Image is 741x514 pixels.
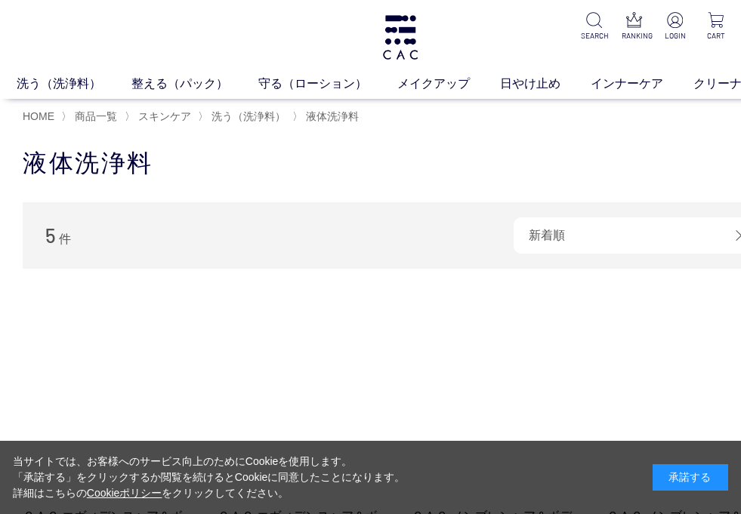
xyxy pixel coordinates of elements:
[208,110,286,122] a: 洗う（洗浄料）
[211,110,286,122] span: 洗う（洗浄料）
[17,75,131,93] a: 洗う（洗浄料）
[125,109,195,124] li: 〉
[138,110,191,122] span: スキンケア
[622,12,648,42] a: RANKING
[500,75,591,93] a: 日やけ止め
[622,30,648,42] p: RANKING
[87,487,162,499] a: Cookieポリシー
[702,12,729,42] a: CART
[61,109,121,124] li: 〉
[135,110,191,122] a: スキンケア
[306,110,359,122] span: 液体洗浄料
[662,12,689,42] a: LOGIN
[702,30,729,42] p: CART
[218,299,390,471] a: ＣＡＣ エヴィデンスヘア＆ボディシャンプー400mlレフィル
[258,75,397,93] a: 守る（ローション）
[75,110,117,122] span: 商品一覧
[653,464,728,491] div: 承諾する
[23,299,195,471] a: ＣＡＣ エヴィデンスヘア＆ボディシャンプー500ml
[23,110,54,122] a: HOME
[59,232,71,245] span: 件
[45,223,56,247] span: 5
[72,110,117,122] a: 商品一覧
[198,109,289,124] li: 〉
[581,30,607,42] p: SEARCH
[397,75,500,93] a: メイクアップ
[292,109,363,124] li: 〉
[303,110,359,122] a: 液体洗浄料
[581,12,607,42] a: SEARCH
[591,75,693,93] a: インナーケア
[13,454,406,501] div: 当サイトでは、お客様へのサービス向上のためにCookieを使用します。 「承諾する」をクリックするか閲覧を続けるとCookieに同意したことになります。 詳細はこちらの をクリックしてください。
[131,75,258,93] a: 整える（パック）
[381,15,420,60] img: logo
[662,30,689,42] p: LOGIN
[412,299,584,471] a: ＣＡＣ メンブレンヘア＆ボディシャンプー500ml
